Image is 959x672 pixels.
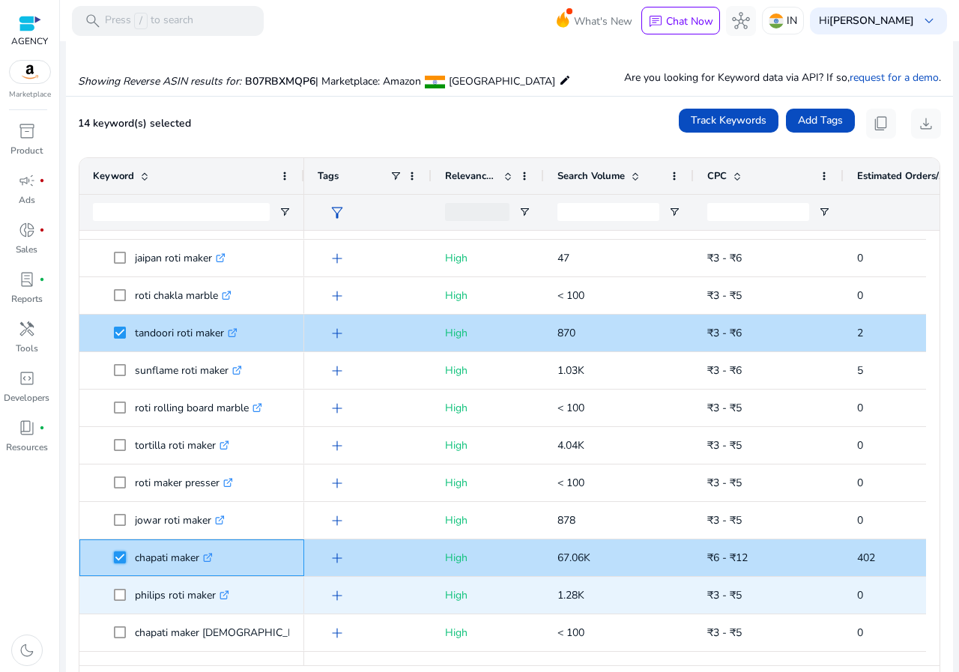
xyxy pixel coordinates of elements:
[857,513,863,527] span: 0
[328,287,346,305] span: add
[105,13,193,29] p: Press to search
[135,430,229,461] p: tortilla roti maker
[18,369,36,387] span: code_blocks
[328,624,346,642] span: add
[557,588,584,602] span: 1.28K
[818,206,830,218] button: Open Filter Menu
[769,13,784,28] img: in.svg
[857,551,875,565] span: 402
[857,326,863,340] span: 2
[18,122,36,140] span: inventory_2
[315,74,421,88] span: | Marketplace: Amazon
[11,34,48,48] p: AGENCY
[328,549,346,567] span: add
[328,399,346,417] span: add
[648,14,663,29] span: chat
[18,320,36,338] span: handyman
[920,12,938,30] span: keyboard_arrow_down
[445,580,530,611] p: High
[328,587,346,605] span: add
[707,363,742,378] span: ₹3 - ₹6
[135,243,226,273] p: jaipan roti maker
[557,401,584,415] span: < 100
[4,391,49,405] p: Developers
[9,89,51,100] p: Marketplace
[39,227,45,233] span: fiber_manual_record
[574,8,632,34] span: What's New
[445,505,530,536] p: High
[135,505,225,536] p: jowar roti maker
[857,251,863,265] span: 0
[135,318,238,348] p: tandoori roti maker
[39,276,45,282] span: fiber_manual_record
[857,438,863,452] span: 0
[857,626,863,640] span: 0
[135,617,331,648] p: chapati maker [DEMOGRAPHIC_DATA]
[135,355,242,386] p: sunflame roti maker
[18,221,36,239] span: donut_small
[445,355,530,386] p: High
[449,74,555,88] span: [GEOGRAPHIC_DATA]
[557,251,569,265] span: 47
[19,193,35,207] p: Ads
[707,513,742,527] span: ₹3 - ₹5
[18,270,36,288] span: lab_profile
[557,203,659,221] input: Search Volume Filter Input
[78,116,191,130] span: 14 keyword(s) selected
[668,206,680,218] button: Open Filter Menu
[866,109,896,139] button: content_copy
[557,288,584,303] span: < 100
[557,326,575,340] span: 870
[691,112,766,128] span: Track Keywords
[93,203,270,221] input: Keyword Filter Input
[445,542,530,573] p: High
[857,288,863,303] span: 0
[786,109,855,133] button: Add Tags
[707,551,748,565] span: ₹6 - ₹12
[557,438,584,452] span: 4.04K
[39,425,45,431] span: fiber_manual_record
[134,13,148,29] span: /
[328,324,346,342] span: add
[557,363,584,378] span: 1.03K
[641,7,720,35] button: chatChat Now
[135,467,233,498] p: roti maker presser
[135,542,213,573] p: chapati maker
[328,249,346,267] span: add
[10,144,43,157] p: Product
[318,169,339,183] span: Tags
[624,70,941,85] p: Are you looking for Keyword data via API? If so, .
[559,71,571,89] mat-icon: edit
[18,172,36,190] span: campaign
[445,243,530,273] p: High
[850,70,939,85] a: request for a demo
[18,419,36,437] span: book_4
[787,7,797,34] p: IN
[328,512,346,530] span: add
[679,109,778,133] button: Track Keywords
[707,626,742,640] span: ₹3 - ₹5
[328,474,346,492] span: add
[445,169,497,183] span: Relevance Score
[445,430,530,461] p: High
[857,588,863,602] span: 0
[135,393,262,423] p: roti rolling board marble
[707,326,742,340] span: ₹3 - ₹6
[857,476,863,490] span: 0
[6,441,48,454] p: Resources
[819,16,914,26] p: Hi
[917,115,935,133] span: download
[518,206,530,218] button: Open Filter Menu
[557,513,575,527] span: 878
[445,393,530,423] p: High
[18,641,36,659] span: dark_mode
[829,13,914,28] b: [PERSON_NAME]
[557,551,590,565] span: 67.06K
[557,476,584,490] span: < 100
[707,476,742,490] span: ₹3 - ₹5
[872,115,890,133] span: content_copy
[16,342,38,355] p: Tools
[857,401,863,415] span: 0
[911,109,941,139] button: download
[557,169,625,183] span: Search Volume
